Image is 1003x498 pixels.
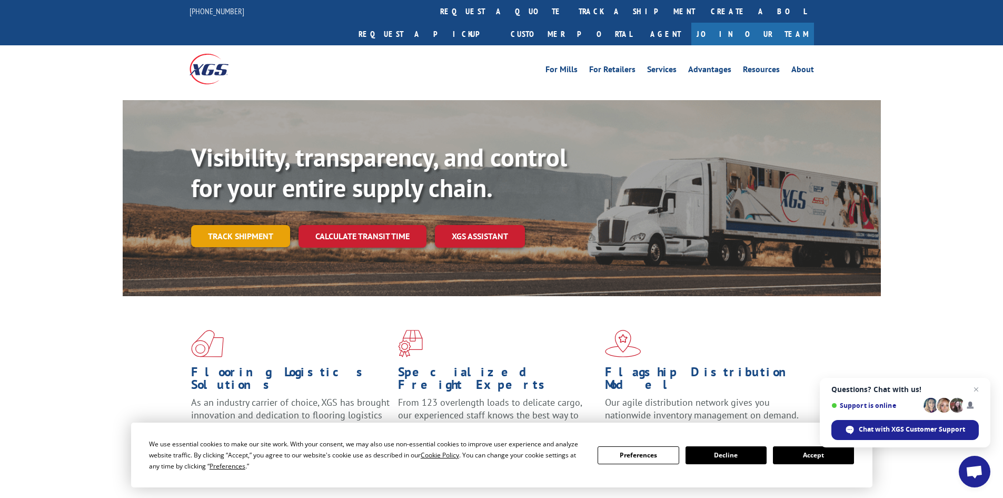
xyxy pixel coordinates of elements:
a: Track shipment [191,225,290,247]
b: Visibility, transparency, and control for your entire supply chain. [191,141,567,204]
h1: Flooring Logistics Solutions [191,366,390,396]
a: Agent [640,23,691,45]
a: For Mills [545,65,578,77]
a: Request a pickup [351,23,503,45]
h1: Specialized Freight Experts [398,366,597,396]
img: xgs-icon-total-supply-chain-intelligence-red [191,330,224,357]
a: Join Our Team [691,23,814,45]
span: Support is online [831,402,920,409]
img: xgs-icon-focused-on-flooring-red [398,330,423,357]
a: Services [647,65,677,77]
div: We use essential cookies to make our site work. With your consent, we may also use non-essential ... [149,438,585,472]
span: Preferences [210,462,245,471]
span: Questions? Chat with us! [831,385,979,394]
button: Accept [773,446,854,464]
a: Advantages [688,65,731,77]
a: XGS ASSISTANT [435,225,525,248]
a: Resources [743,65,780,77]
img: xgs-icon-flagship-distribution-model-red [605,330,641,357]
a: Calculate transit time [299,225,426,248]
button: Decline [686,446,767,464]
span: Chat with XGS Customer Support [859,425,965,434]
span: As an industry carrier of choice, XGS has brought innovation and dedication to flooring logistics... [191,396,390,434]
button: Preferences [598,446,679,464]
span: Cookie Policy [421,451,459,460]
p: From 123 overlength loads to delicate cargo, our experienced staff knows the best way to move you... [398,396,597,443]
a: Customer Portal [503,23,640,45]
h1: Flagship Distribution Model [605,366,804,396]
a: About [791,65,814,77]
div: Cookie Consent Prompt [131,423,872,487]
a: For Retailers [589,65,635,77]
a: [PHONE_NUMBER] [190,6,244,16]
span: Our agile distribution network gives you nationwide inventory management on demand. [605,396,799,421]
span: Chat with XGS Customer Support [831,420,979,440]
a: Open chat [959,456,990,487]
